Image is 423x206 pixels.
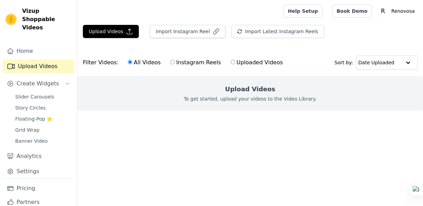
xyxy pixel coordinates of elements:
span: Banner Video [15,138,48,144]
a: Book Demo [332,4,372,18]
a: Pricing [3,181,74,195]
span: Grid Wrap [15,127,39,133]
a: Upload Videos [3,59,74,73]
a: Story Circles [11,103,74,113]
button: R Renovosa [377,5,417,17]
p: To get started, upload your videos to the Video Library. [184,95,317,102]
p: Renovosa [388,5,417,17]
a: Slider Carousels [11,92,74,102]
span: Floating-Pop ⭐ [15,115,52,122]
text: R [381,8,385,15]
h2: Upload Videos [225,84,275,94]
a: Banner Video [11,136,74,146]
a: Settings [3,165,74,178]
a: Floating-Pop ⭐ [11,114,74,124]
a: Analytics [3,149,74,163]
input: All Videos [128,60,132,64]
span: Slider Carousels [15,93,54,100]
img: Vizup [6,14,17,25]
button: Create Widgets [3,77,74,91]
label: All Videos [127,58,161,67]
label: Instagram Reels [170,58,221,67]
button: Import Instagram Reel [150,25,225,38]
a: Grid Wrap [11,125,74,135]
span: Vizup Shoppable Videos [22,7,71,32]
span: Story Circles [15,104,46,111]
input: Uploaded Videos [231,60,235,64]
a: Home [3,44,74,58]
label: Uploaded Videos [230,58,283,67]
div: Filter Videos: [83,55,287,71]
div: Sort by: [335,55,418,70]
span: Create Widgets [17,79,59,88]
button: Import Latest Instagram Reels [231,25,324,38]
button: Upload Videos [83,25,139,38]
a: Help Setup [283,4,323,18]
input: Instagram Reels [170,60,175,64]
